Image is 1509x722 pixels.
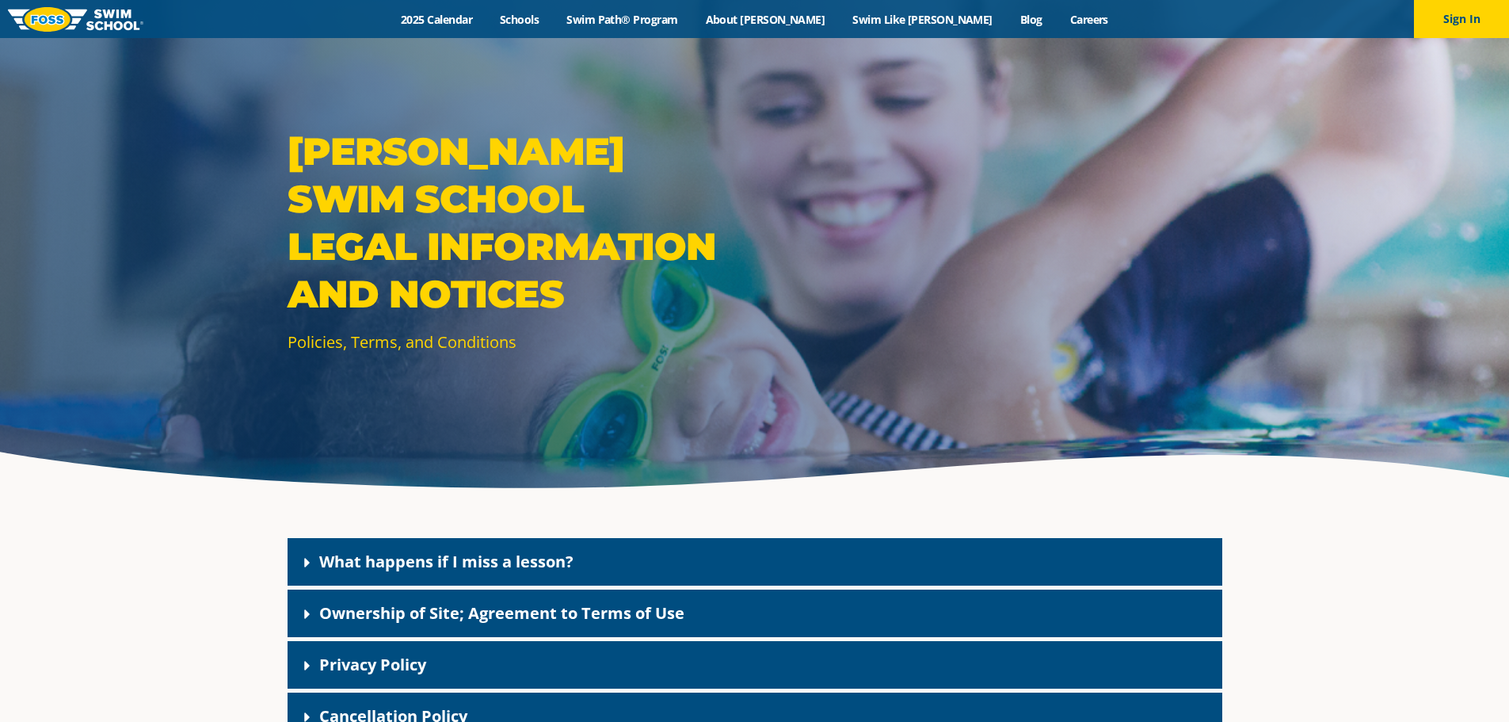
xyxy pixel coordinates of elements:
a: 2025 Calendar [387,12,486,27]
a: Careers [1056,12,1122,27]
p: Policies, Terms, and Conditions [288,330,747,353]
div: Privacy Policy [288,641,1222,689]
a: Swim Path® Program [553,12,692,27]
a: Privacy Policy [319,654,426,675]
p: [PERSON_NAME] Swim School Legal Information and Notices [288,128,747,318]
a: About [PERSON_NAME] [692,12,839,27]
a: Blog [1006,12,1056,27]
a: Schools [486,12,553,27]
a: What happens if I miss a lesson? [319,551,573,572]
div: What happens if I miss a lesson? [288,538,1222,586]
img: FOSS Swim School Logo [8,7,143,32]
a: Swim Like [PERSON_NAME] [839,12,1007,27]
a: Ownership of Site; Agreement to Terms of Use [319,602,684,624]
div: Ownership of Site; Agreement to Terms of Use [288,590,1222,637]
